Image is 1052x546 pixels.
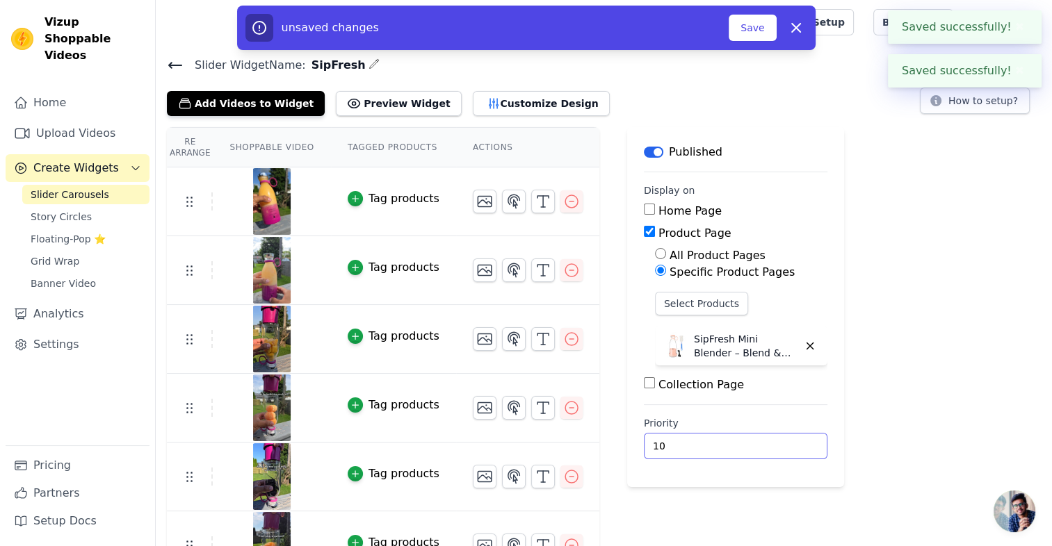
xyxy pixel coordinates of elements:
[658,204,722,217] label: Home Page
[369,190,439,207] div: Tag products
[473,91,610,116] button: Customize Design
[994,490,1035,532] a: Open chat
[6,154,149,182] button: Create Widgets
[31,232,106,246] span: Floating-Pop ⭐
[22,274,149,293] a: Banner Video
[473,396,496,420] button: Change Thumbnail
[331,128,456,167] th: Tagged Products
[33,160,119,176] span: Create Widgets
[22,229,149,249] a: Floating-Pop ⭐
[369,465,439,482] div: Tag products
[369,259,439,276] div: Tag products
[167,91,325,116] button: Add Videos to Widget
[6,300,149,328] a: Analytics
[348,397,439,413] button: Tag products
[6,452,149,479] a: Pricing
[336,91,461,116] button: Preview Widget
[473,327,496,351] button: Change Thumbnail
[252,237,291,304] img: reel-preview-uyuj56-9d.myshopify.com-3684571332071177257_75369420949.jpeg
[369,328,439,345] div: Tag products
[213,128,330,167] th: Shoppable Video
[252,306,291,372] img: reel-preview-uyuj56-9d.myshopify.com-3688166956248188808_75369420949.jpeg
[456,128,599,167] th: Actions
[920,97,1030,110] a: How to setup?
[6,89,149,117] a: Home
[473,258,496,282] button: Change Thumbnail
[888,54,1042,88] div: Saved successfully!
[669,144,722,160] p: Published
[694,332,798,360] p: SipFresh Mini Blender – Blend & Sip Fresh Smoothies Anytime, Anywhere
[369,56,380,74] div: Edit Name
[644,416,827,430] label: Priority
[22,185,149,204] a: Slider Carousels
[22,207,149,226] a: Story Circles
[658,378,744,391] label: Collection Page
[306,57,366,74] span: SipFresh
[252,443,291,510] img: reel-preview-uyuj56-9d.myshopify.com-3686722103136167827_75369420949.jpeg
[31,210,92,224] span: Story Circles
[348,190,439,207] button: Tag products
[644,183,695,197] legend: Display on
[670,265,795,279] label: Specific Product Pages
[252,374,291,441] img: reel-preview-uyuj56-9d.myshopify.com-3685427496549220009_75369420949.jpeg
[798,334,822,358] button: Delete widget
[348,259,439,276] button: Tag products
[655,292,748,315] button: Select Products
[1012,63,1028,79] button: Close
[6,479,149,507] a: Partners
[670,249,766,262] label: All Product Pages
[31,276,96,290] span: Banner Video
[252,168,291,235] img: reel-preview-uyuj56-9d.myshopify.com-3684393436603142046_75369420949.jpeg
[282,21,379,34] span: unsaved changes
[348,465,439,482] button: Tag products
[473,465,496,488] button: Change Thumbnail
[184,57,306,74] span: Slider Widget Name:
[658,226,731,240] label: Product Page
[369,397,439,413] div: Tag products
[348,328,439,345] button: Tag products
[6,119,149,147] a: Upload Videos
[920,88,1030,114] button: How to setup?
[167,128,213,167] th: Re Arrange
[31,188,109,201] span: Slider Carousels
[22,251,149,271] a: Grid Wrap
[6,507,149,535] a: Setup Docs
[31,254,79,268] span: Grid Wrap
[6,331,149,358] a: Settings
[473,190,496,213] button: Change Thumbnail
[661,332,688,360] img: SipFresh Mini Blender – Blend & Sip Fresh Smoothies Anytime, Anywhere
[729,15,776,41] button: Save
